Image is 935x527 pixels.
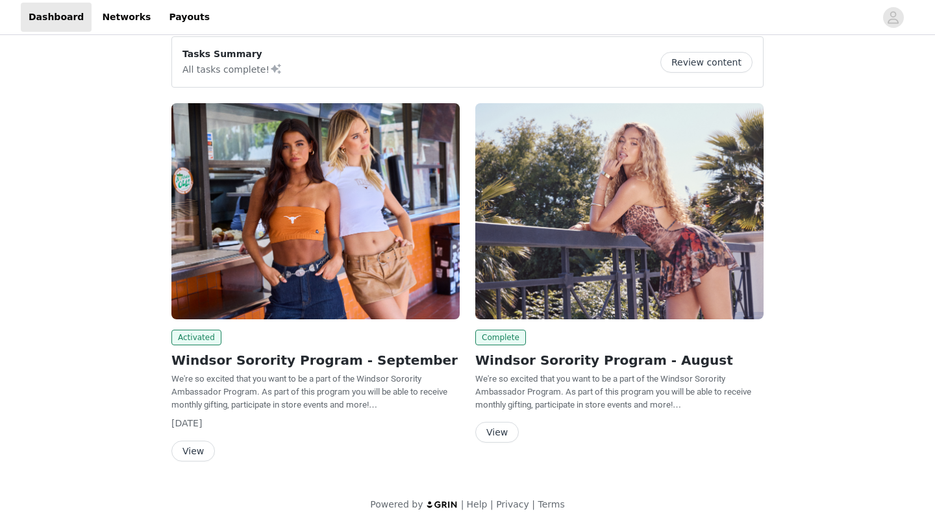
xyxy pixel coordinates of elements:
[475,428,519,437] a: View
[171,374,447,410] span: We're so excited that you want to be a part of the Windsor Sorority Ambassador Program. As part o...
[475,103,764,319] img: Windsor
[370,499,423,509] span: Powered by
[475,422,519,443] button: View
[171,350,460,370] h2: Windsor Sorority Program - September
[490,499,493,509] span: |
[475,374,751,410] span: We're so excited that you want to be a part of the Windsor Sorority Ambassador Program. As part o...
[887,7,899,28] div: avatar
[21,3,92,32] a: Dashboard
[182,47,282,61] p: Tasks Summary
[467,499,488,509] a: Help
[182,61,282,77] p: All tasks complete!
[171,330,221,345] span: Activated
[171,418,202,428] span: [DATE]
[461,499,464,509] span: |
[496,499,529,509] a: Privacy
[171,447,215,456] a: View
[171,103,460,319] img: Windsor
[426,500,458,509] img: logo
[94,3,158,32] a: Networks
[660,52,753,73] button: Review content
[475,330,526,345] span: Complete
[475,350,764,370] h2: Windsor Sorority Program - August
[532,499,535,509] span: |
[171,441,215,461] button: View
[538,499,564,509] a: Terms
[161,3,218,32] a: Payouts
